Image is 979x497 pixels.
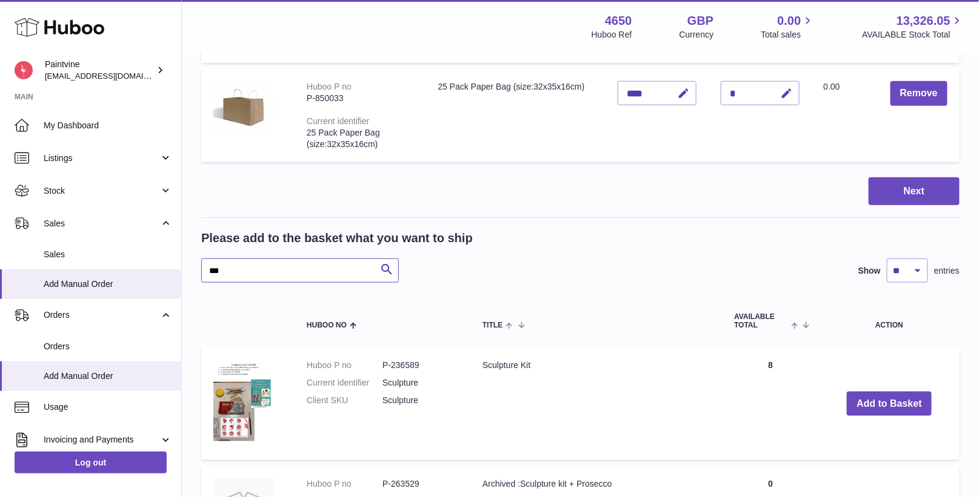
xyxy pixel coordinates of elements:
[761,13,815,41] a: 0.00 Total sales
[897,13,951,29] span: 13,326.05
[45,59,154,82] div: Paintvine
[934,265,960,277] span: entries
[44,309,159,321] span: Orders
[45,71,178,81] span: [EMAIL_ADDRESS][DOMAIN_NAME]
[44,120,172,131] span: My Dashboard
[307,321,347,329] span: Huboo no
[15,61,33,79] img: euan@paintvine.co.uk
[307,116,370,126] div: Current identifier
[307,478,383,490] dt: Huboo P no
[383,360,458,371] dd: P-236589
[44,401,172,413] span: Usage
[890,81,947,106] button: Remove
[201,230,473,246] h2: Please add to the basket what you want to ship
[44,434,159,446] span: Invoicing and Payments
[44,370,172,382] span: Add Manual Order
[470,347,722,460] td: Sculpture Kit
[44,185,159,197] span: Stock
[44,278,172,290] span: Add Manual Order
[605,13,632,29] strong: 4650
[847,392,932,416] button: Add to Basket
[307,377,383,389] dt: Current identifier
[307,82,352,91] div: Huboo P no
[680,29,714,41] div: Currency
[819,301,960,341] th: Action
[722,347,819,460] td: 8
[483,321,503,329] span: Title
[383,377,458,389] dd: Sculpture
[44,341,172,352] span: Orders
[307,360,383,371] dt: Huboo P no
[307,93,413,104] div: P-850033
[687,13,713,29] strong: GBP
[383,478,458,490] dd: P-263529
[862,29,964,41] span: AVAILABLE Stock Total
[307,395,383,406] dt: Client SKU
[307,127,413,150] div: 25 Pack Paper Bag (size:32x35x16cm)
[213,360,274,446] img: Sculpture Kit
[862,13,964,41] a: 13,326.05 AVAILABLE Stock Total
[869,177,960,206] button: Next
[824,82,840,91] span: 0.00
[44,249,172,260] span: Sales
[44,153,159,164] span: Listings
[761,29,815,41] span: Total sales
[426,69,605,162] td: 25 Pack Paper Bag (size:32x35x16cm)
[44,218,159,229] span: Sales
[383,395,458,406] dd: Sculpture
[15,452,167,473] a: Log out
[778,13,801,29] span: 0.00
[858,265,881,277] label: Show
[592,29,632,41] div: Huboo Ref
[734,313,788,329] span: AVAILABLE Total
[213,81,274,134] img: 25 Pack Paper Bag (size:32x35x16cm)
